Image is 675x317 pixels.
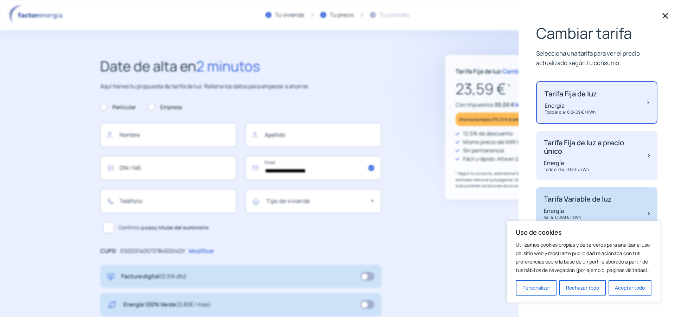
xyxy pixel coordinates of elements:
[118,224,209,232] span: Confirmo que
[107,300,116,309] img: energy-green.svg
[121,272,187,281] p: Factura digital
[536,49,657,68] p: Selecciona una tarifa para ver el precio actualizado según tu consumo:
[545,109,597,115] p: Todo el dia: 0,2469 € / kWh
[148,103,182,112] label: Empresa
[196,56,260,76] span: 2 minutos
[7,5,67,25] img: logo factor
[160,272,187,280] span: (0,5% dto)
[121,247,185,256] p: ES0031405737845004QY
[516,228,651,236] p: Uso de cookies
[495,101,514,108] span: 30,00 €
[544,167,641,173] p: Todo el dia: 0,18 € / kWh
[545,90,597,98] p: Tarifa Fija de luz
[456,66,527,76] p: Tarifa Fija de luz ·
[149,224,209,231] b: soy titular del suministro
[107,272,114,281] img: digital-invoice.svg
[176,300,211,308] span: (0,83€ / mes)
[609,280,651,296] button: Aceptar todo
[516,241,651,274] p: Utilizamos cookies propias y de terceros para analizar el uso del sitio web y mostrarte publicida...
[463,138,545,146] p: Mismo precio del kWh todo el año
[266,197,310,205] mat-label: Tipo de vivienda
[463,129,513,138] p: 12,5% de descuento
[456,170,564,189] p: * Según tu consumo, este sería el importe promedio estimado mensual que pagarías. Este importe qu...
[516,280,557,296] button: Personalizar
[379,11,410,20] div: Tu contrato
[506,221,661,303] div: Uso de cookies
[544,195,612,203] p: Tarifa Variable de luz
[330,11,354,20] div: Tu precio
[544,207,612,215] p: Energía
[100,82,381,91] p: Aquí tienes tu propuesta de tarifa de luz. Rellena los datos para empezar a ahorrar.
[514,101,541,108] span: Ver detalle
[456,77,564,101] p: 23,59 €
[544,159,641,167] p: Energía
[100,247,117,256] p: CUPS:
[545,102,597,109] p: Energía
[463,155,540,163] p: Fácil y rápido: Alta en 2 minutos
[123,300,211,309] p: Energía 100% Verde
[459,115,520,123] p: Ahorrarás hasta 310,21 € al año
[100,55,381,77] h2: Date de alta en
[502,67,527,75] span: Cambiar
[536,25,657,42] p: Cambiar tarifa
[544,139,641,156] p: Tarifa Fija de luz a precio único
[544,215,612,221] p: Valle: 0,098 € / kWh
[456,101,564,109] p: Con impuestos:
[189,247,214,256] p: Modificar
[559,280,605,296] button: Rechazar todo
[463,146,504,155] p: Sin permanencia
[100,103,136,112] label: Particular
[275,11,304,20] div: Tu vivienda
